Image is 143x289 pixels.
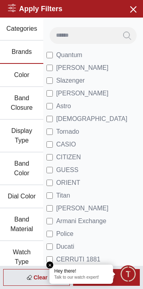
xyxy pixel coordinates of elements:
span: Titan [56,191,70,200]
p: Talk to our watch expert! [54,275,108,281]
div: Chat Widget [120,265,137,283]
input: Tornado [46,129,53,135]
input: Ducati [46,243,53,250]
h2: Apply Filters [8,3,62,14]
span: Quantum [56,50,82,60]
input: [PERSON_NAME] [46,90,53,97]
span: CASIO [56,140,76,149]
span: Ducati [56,242,74,251]
input: Police [46,231,53,237]
div: Hey there! [54,268,108,274]
span: GUESS [56,165,78,175]
input: Slazenger [46,77,53,84]
input: ORIENT [46,180,53,186]
input: [PERSON_NAME] [46,205,53,212]
span: [DEMOGRAPHIC_DATA] [56,114,127,124]
input: [DEMOGRAPHIC_DATA] [46,116,53,122]
button: Search [118,27,137,44]
span: [PERSON_NAME] [56,89,108,98]
span: CITIZEN [56,152,81,162]
input: Armani Exchange [46,218,53,224]
span: Police [56,229,73,239]
input: Astro [46,103,53,109]
em: Close tooltip [46,261,54,269]
input: Quantum [46,52,53,58]
span: Astro [56,101,71,111]
div: Clear [3,269,70,286]
input: GUESS [46,167,53,173]
input: CASIO [46,141,53,148]
input: CERRUTI 1881 [46,256,53,263]
input: Titan [46,192,53,199]
span: Armani Exchange [56,216,106,226]
span: [PERSON_NAME] [56,204,108,213]
span: ORIENT [56,178,80,188]
input: CITIZEN [46,154,53,160]
span: CERRUTI 1881 [56,255,100,264]
span: [PERSON_NAME] [56,63,108,73]
input: [PERSON_NAME] [46,65,53,71]
span: Slazenger [56,76,85,85]
span: Tornado [56,127,79,137]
